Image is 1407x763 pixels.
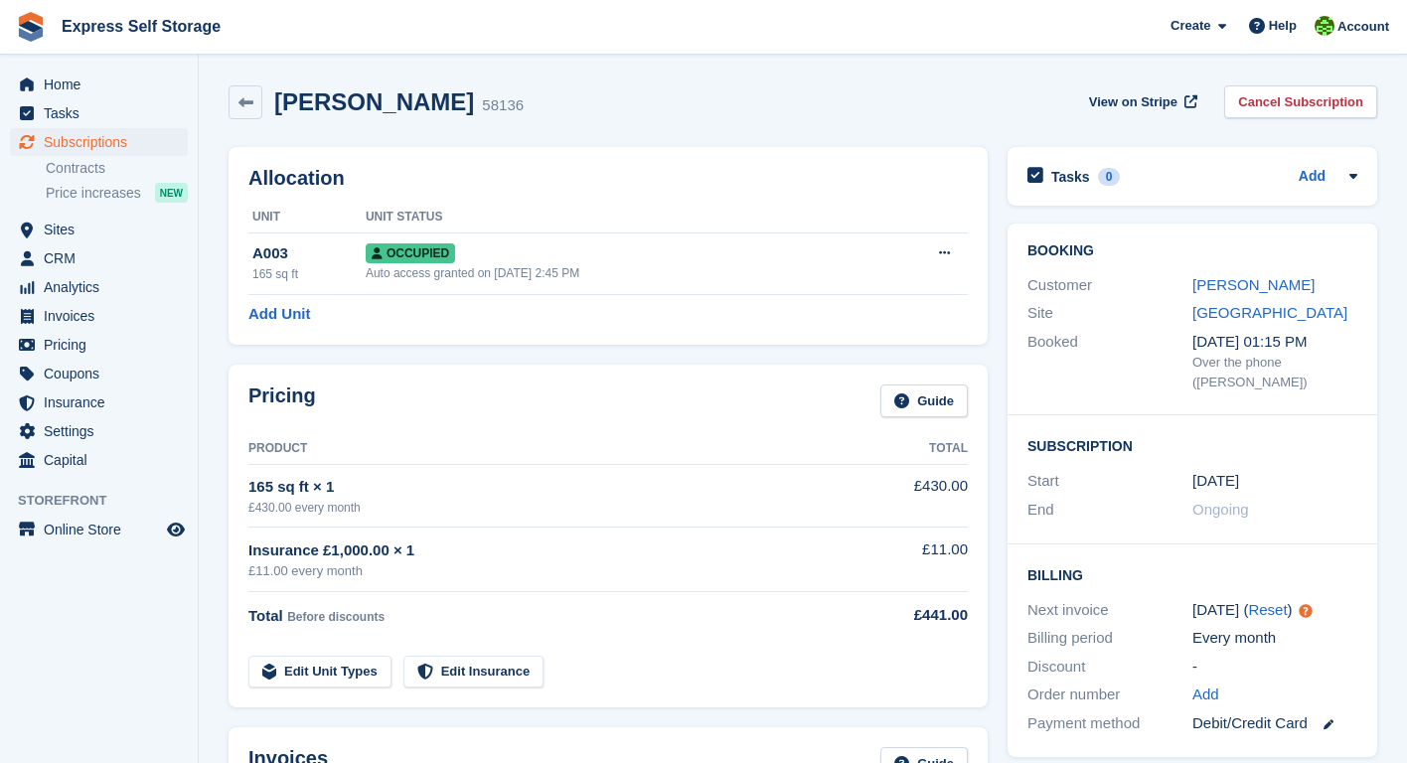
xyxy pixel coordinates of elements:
[44,99,163,127] span: Tasks
[1098,168,1121,186] div: 0
[482,94,524,117] div: 58136
[44,216,163,243] span: Sites
[1192,656,1357,679] div: -
[10,71,188,98] a: menu
[44,128,163,156] span: Subscriptions
[1027,243,1357,259] h2: Booking
[44,446,163,474] span: Capital
[155,183,188,203] div: NEW
[1192,304,1347,321] a: [GEOGRAPHIC_DATA]
[1299,166,1326,189] a: Add
[10,128,188,156] a: menu
[248,561,857,581] div: £11.00 every month
[1027,274,1192,297] div: Customer
[366,202,869,233] th: Unit Status
[1089,92,1177,112] span: View on Stripe
[1192,712,1357,735] div: Debit/Credit Card
[248,202,366,233] th: Unit
[44,417,163,445] span: Settings
[366,243,455,263] span: Occupied
[1192,627,1357,650] div: Every month
[1027,564,1357,584] h2: Billing
[880,384,968,417] a: Guide
[1248,601,1287,618] a: Reset
[44,71,163,98] span: Home
[10,302,188,330] a: menu
[1192,470,1239,493] time: 2024-10-23 00:00:00 UTC
[10,360,188,387] a: menu
[10,99,188,127] a: menu
[10,273,188,301] a: menu
[248,607,283,624] span: Total
[10,216,188,243] a: menu
[44,516,163,543] span: Online Store
[252,242,366,265] div: A003
[44,273,163,301] span: Analytics
[1027,712,1192,735] div: Payment method
[1027,599,1192,622] div: Next invoice
[10,417,188,445] a: menu
[1224,85,1377,118] a: Cancel Subscription
[1192,501,1249,518] span: Ongoing
[857,464,968,527] td: £430.00
[44,388,163,416] span: Insurance
[10,388,188,416] a: menu
[1269,16,1297,36] span: Help
[1027,470,1192,493] div: Start
[248,476,857,499] div: 165 sq ft × 1
[403,656,545,688] a: Edit Insurance
[1027,656,1192,679] div: Discount
[1027,435,1357,455] h2: Subscription
[248,167,968,190] h2: Allocation
[10,446,188,474] a: menu
[44,331,163,359] span: Pricing
[1171,16,1210,36] span: Create
[1192,599,1357,622] div: [DATE] ( )
[857,433,968,465] th: Total
[1315,16,1334,36] img: Sonia Shah
[44,302,163,330] span: Invoices
[1337,17,1389,37] span: Account
[248,303,310,326] a: Add Unit
[44,360,163,387] span: Coupons
[857,528,968,592] td: £11.00
[248,656,391,688] a: Edit Unit Types
[46,182,188,204] a: Price increases NEW
[46,159,188,178] a: Contracts
[248,539,857,562] div: Insurance £1,000.00 × 1
[16,12,46,42] img: stora-icon-8386f47178a22dfd0bd8f6a31ec36ba5ce8667c1dd55bd0f319d3a0aa187defe.svg
[1081,85,1201,118] a: View on Stripe
[10,331,188,359] a: menu
[164,518,188,541] a: Preview store
[1192,331,1357,354] div: [DATE] 01:15 PM
[1027,331,1192,392] div: Booked
[1297,602,1315,620] div: Tooltip anchor
[1192,684,1219,706] a: Add
[46,184,141,203] span: Price increases
[248,499,857,517] div: £430.00 every month
[1027,302,1192,325] div: Site
[252,265,366,283] div: 165 sq ft
[1192,276,1315,293] a: [PERSON_NAME]
[1027,684,1192,706] div: Order number
[18,491,198,511] span: Storefront
[274,88,474,115] h2: [PERSON_NAME]
[1027,499,1192,522] div: End
[1192,353,1357,391] div: Over the phone ([PERSON_NAME])
[857,604,968,627] div: £441.00
[1027,627,1192,650] div: Billing period
[248,384,316,417] h2: Pricing
[54,10,229,43] a: Express Self Storage
[366,264,869,282] div: Auto access granted on [DATE] 2:45 PM
[248,433,857,465] th: Product
[10,516,188,543] a: menu
[1051,168,1090,186] h2: Tasks
[287,610,385,624] span: Before discounts
[10,244,188,272] a: menu
[44,244,163,272] span: CRM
